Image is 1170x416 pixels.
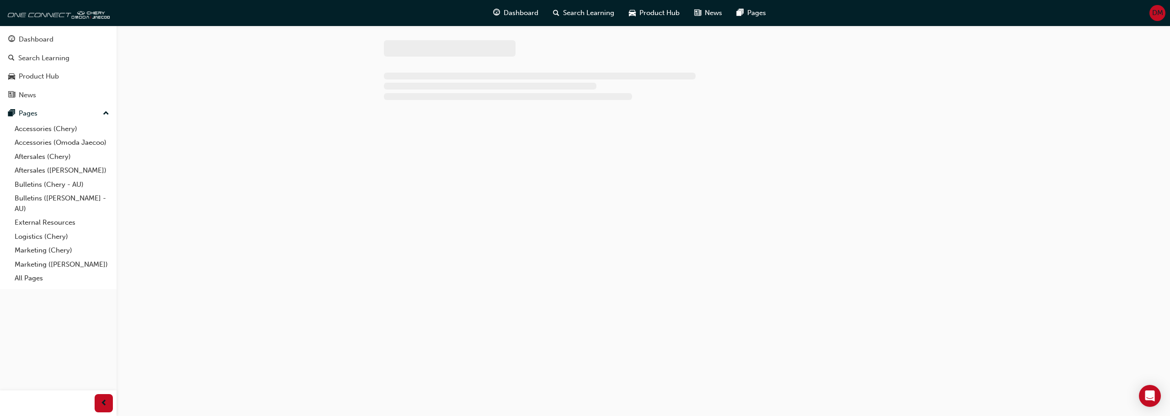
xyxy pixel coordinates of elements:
[19,108,37,119] div: Pages
[5,4,110,22] img: oneconnect
[11,230,113,244] a: Logistics (Chery)
[4,31,113,48] a: Dashboard
[1152,8,1163,18] span: DM
[11,216,113,230] a: External Resources
[18,53,69,63] div: Search Learning
[11,243,113,258] a: Marketing (Chery)
[11,122,113,136] a: Accessories (Chery)
[546,4,622,22] a: search-iconSearch Learning
[4,105,113,122] button: Pages
[563,8,614,18] span: Search Learning
[11,191,113,216] a: Bulletins ([PERSON_NAME] - AU)
[8,110,15,118] span: pages-icon
[8,91,15,100] span: news-icon
[19,34,53,45] div: Dashboard
[8,54,15,63] span: search-icon
[553,7,559,19] span: search-icon
[103,108,109,120] span: up-icon
[687,4,729,22] a: news-iconNews
[622,4,687,22] a: car-iconProduct Hub
[11,136,113,150] a: Accessories (Omoda Jaecoo)
[4,29,113,105] button: DashboardSearch LearningProduct HubNews
[1149,5,1165,21] button: DM
[747,8,766,18] span: Pages
[4,68,113,85] a: Product Hub
[8,36,15,44] span: guage-icon
[11,163,113,178] a: Aftersales ([PERSON_NAME])
[629,7,636,19] span: car-icon
[4,50,113,67] a: Search Learning
[11,258,113,272] a: Marketing ([PERSON_NAME])
[11,271,113,285] a: All Pages
[486,4,546,22] a: guage-iconDashboard
[8,73,15,81] span: car-icon
[11,178,113,192] a: Bulletins (Chery - AU)
[19,90,36,100] div: News
[694,7,701,19] span: news-icon
[4,87,113,104] a: News
[493,7,500,19] span: guage-icon
[504,8,538,18] span: Dashboard
[1139,385,1161,407] div: Open Intercom Messenger
[729,4,773,22] a: pages-iconPages
[19,71,59,82] div: Product Hub
[101,398,107,409] span: prev-icon
[705,8,722,18] span: News
[639,8,680,18] span: Product Hub
[737,7,744,19] span: pages-icon
[11,150,113,164] a: Aftersales (Chery)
